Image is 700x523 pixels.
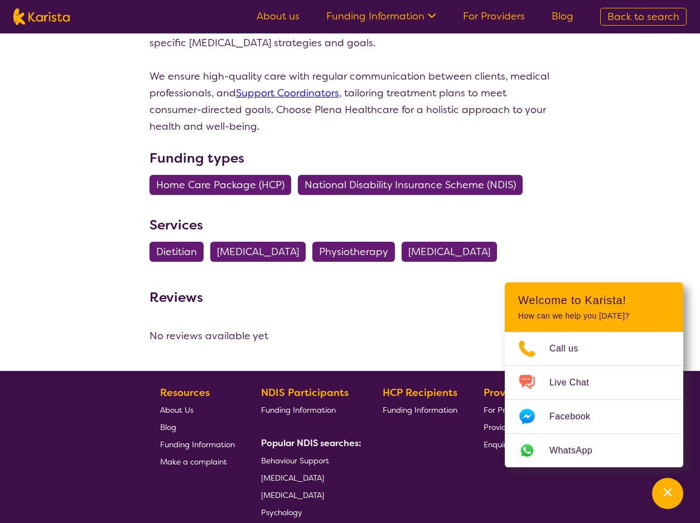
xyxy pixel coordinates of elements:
span: [MEDICAL_DATA] [261,490,324,500]
span: Home Care Package (HCP) [156,175,284,195]
a: Web link opens in a new tab. [505,434,683,467]
a: Funding Information [383,401,457,418]
a: Home Care Package (HCP) [149,178,298,192]
img: Karista logo [13,8,70,25]
span: Provider Login [484,422,535,432]
p: We ensure high-quality care with regular communication between clients, medical professionals, an... [149,68,551,135]
a: National Disability Insurance Scheme (NDIS) [298,178,529,192]
a: Physiotherapy [312,245,402,258]
span: Funding Information [160,439,235,449]
span: For Providers [484,405,531,415]
a: Behaviour Support [261,452,357,469]
button: Channel Menu [652,478,683,509]
a: For Providers [484,401,535,418]
b: Resources [160,386,210,399]
a: Funding Information [160,436,235,453]
a: For Providers [463,9,525,23]
span: Behaviour Support [261,456,329,466]
a: Blog [552,9,573,23]
span: Physiotherapy [319,242,388,262]
a: Dietitian [149,245,210,258]
b: HCP Recipients [383,386,457,399]
b: Providers [484,386,529,399]
a: About us [257,9,300,23]
b: NDIS Participants [261,386,349,399]
a: Provider Login [484,418,535,436]
a: [MEDICAL_DATA] [261,469,357,486]
span: Dietitian [156,242,197,262]
span: Psychology [261,507,302,517]
span: Funding Information [383,405,457,415]
a: About Us [160,401,235,418]
p: How can we help you [DATE]? [518,311,670,321]
span: Blog [160,422,176,432]
a: [MEDICAL_DATA] [402,245,504,258]
a: Make a complaint [160,453,235,470]
span: Funding Information [261,405,336,415]
a: Enquire [484,436,535,453]
a: Back to search [600,8,687,26]
a: Psychology [261,504,357,521]
a: Support Coordinators [236,86,339,100]
span: Make a complaint [160,457,227,467]
span: [MEDICAL_DATA] [217,242,299,262]
h3: Services [149,215,551,235]
a: Funding Information [326,9,436,23]
a: Funding Information [261,401,357,418]
span: Facebook [549,408,604,425]
span: [MEDICAL_DATA] [408,242,490,262]
span: Enquire [484,439,511,449]
b: Popular NDIS searches: [261,437,361,449]
h3: Funding types [149,148,551,168]
span: Call us [549,340,592,357]
span: Live Chat [549,374,602,391]
h3: Reviews [149,282,203,307]
div: No reviews available yet [149,328,551,344]
span: [MEDICAL_DATA] [261,473,324,483]
a: [MEDICAL_DATA] [261,486,357,504]
a: Blog [160,418,235,436]
div: Channel Menu [505,282,683,467]
h2: Welcome to Karista! [518,294,670,307]
span: About Us [160,405,194,415]
ul: Choose channel [505,332,683,467]
span: National Disability Insurance Scheme (NDIS) [305,175,516,195]
span: WhatsApp [549,442,606,459]
a: [MEDICAL_DATA] [210,245,312,258]
span: Back to search [607,10,679,23]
